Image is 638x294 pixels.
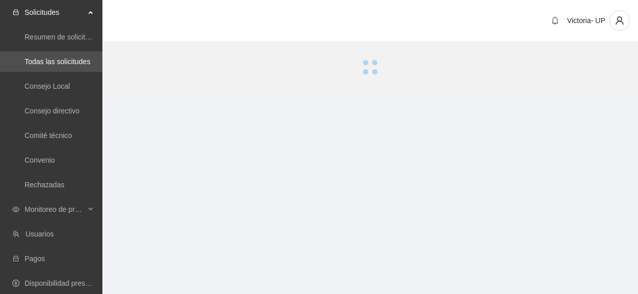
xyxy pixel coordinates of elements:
[547,16,563,25] span: bell
[25,2,85,23] span: Solicitudes
[25,82,70,90] a: Consejo Local
[25,254,45,263] a: Pagos
[25,107,79,115] a: Consejo directivo
[12,9,19,16] span: inbox
[25,279,112,287] a: Disponibilidad presupuestal
[26,230,54,238] a: Usuarios
[25,131,72,140] a: Comité técnico
[610,16,629,25] span: user
[25,199,85,220] span: Monitoreo de proyectos
[25,57,90,66] a: Todas las solicitudes
[25,33,140,41] a: Resumen de solicitudes por aprobar
[567,16,605,25] span: Victoria- UP
[25,156,55,164] a: Convenio
[25,181,65,189] a: Rechazadas
[609,10,630,31] button: user
[12,206,19,213] span: eye
[547,12,563,29] button: bell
